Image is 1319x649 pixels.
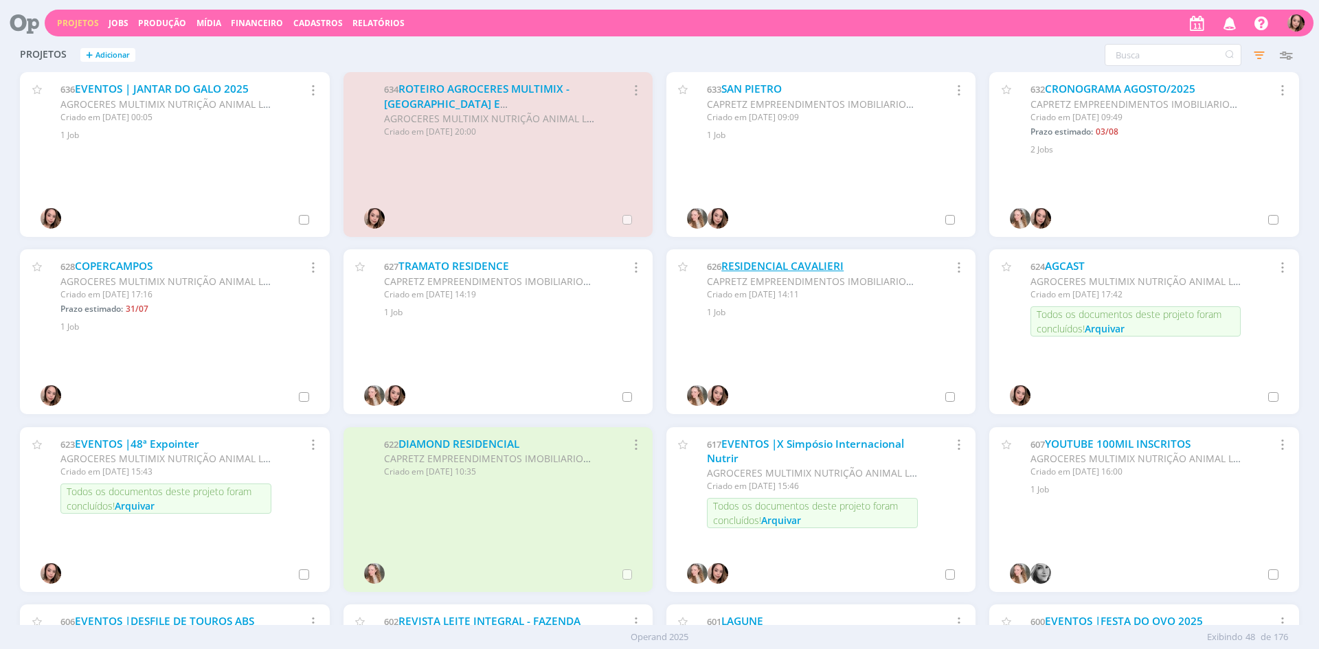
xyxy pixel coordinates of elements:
span: 03/08 [1096,126,1118,137]
div: Criado em [DATE] 15:43 [60,466,271,478]
button: Financeiro [227,18,287,29]
span: AGROCERES MULTIMIX NUTRIÇÃO ANIMAL LTDA. [60,275,284,288]
div: 1 Job [707,129,959,141]
img: T [41,208,61,229]
a: Produção [138,17,186,29]
span: 176 [1274,630,1288,644]
a: Mídia [196,17,221,29]
span: Projetos [20,49,67,60]
a: RESIDENCIAL CAVALIERI [721,259,844,273]
a: Projetos [57,17,99,29]
a: EVENTOS |48ª Expointer [75,437,199,451]
span: 632 [1030,83,1045,95]
span: CAPRETZ EMPREENDIMENTOS IMOBILIARIOS LTDA [384,452,615,465]
img: G [687,385,708,406]
div: 1 Job [60,321,313,333]
div: Criado em [DATE] 09:09 [707,111,918,124]
span: 622 [384,438,398,451]
a: EVENTOS | JANTAR DO GALO 2025 [75,82,249,96]
img: T [41,385,61,406]
img: T [385,385,405,406]
button: Mídia [192,18,225,29]
span: Todos os documentos deste projeto foram concluídos! [67,485,251,512]
button: Cadastros [289,18,347,29]
div: 1 Job [1030,483,1283,496]
div: 1 Job [707,306,959,319]
a: AGCAST [1045,259,1085,273]
a: SAN PIETRO [721,82,782,96]
span: 607 [1030,438,1045,451]
img: G [1010,208,1030,229]
img: G [687,208,708,229]
span: CAPRETZ EMPREENDIMENTOS IMOBILIARIOS LTDA [707,98,938,111]
span: Cadastros [293,17,343,29]
img: G [364,385,385,406]
a: EVENTOS |DESFILE DE TOUROS ABS 2025 [60,614,254,644]
span: Arquivar [1085,322,1125,335]
span: AGROCERES MULTIMIX NUTRIÇÃO ANIMAL LTDA. [60,98,284,111]
div: Criado em [DATE] 17:42 [1030,288,1241,301]
div: Criado em [DATE] 10:35 [384,466,595,478]
span: 624 [1030,260,1045,273]
a: YOUTUBE 100MIL INSCRITOS [1045,437,1191,451]
a: Financeiro [231,17,283,29]
span: AGROCERES MULTIMIX NUTRIÇÃO ANIMAL LTDA. [384,112,608,125]
div: 1 Job [384,306,636,319]
img: J [1030,563,1051,584]
img: T [708,385,728,406]
a: LAGUNE [721,614,763,628]
span: AGROCERES MULTIMIX NUTRIÇÃO ANIMAL LTDA. [60,452,284,465]
button: Produção [134,18,190,29]
span: 600 [1030,615,1045,628]
a: EVENTOS |FESTA DO OVO 2025 [1045,614,1203,628]
button: Jobs [104,18,133,29]
a: TRAMATO RESIDENCE [398,259,509,273]
img: T [1030,208,1051,229]
img: G [1010,563,1030,584]
span: 31/07 [126,303,148,315]
span: + [86,48,93,62]
span: 601 [707,615,721,628]
span: 633 [707,83,721,95]
span: 48 [1245,630,1255,644]
span: CAPRETZ EMPREENDIMENTOS IMOBILIARIOS LTDA [384,275,615,288]
img: T [708,563,728,584]
span: AGROCERES MULTIMIX NUTRIÇÃO ANIMAL LTDA. [707,466,931,479]
input: Busca [1105,44,1241,66]
button: Relatórios [348,18,409,29]
div: Criado em [DATE] 14:19 [384,288,595,301]
span: de [1261,630,1271,644]
span: CAPRETZ EMPREENDIMENTOS IMOBILIARIOS LTDA [1030,98,1261,111]
span: Arquivar [761,514,801,527]
a: DIAMOND RESIDENCIAL [398,437,519,451]
span: 636 [60,83,75,95]
span: 627 [384,260,398,273]
span: Exibindo [1207,630,1243,644]
span: Todos os documentos deste projeto foram concluídos! [1037,308,1221,335]
span: Prazo estimado: [60,303,123,315]
div: Criado em [DATE] 16:00 [1030,466,1241,478]
div: Criado em [DATE] 09:49 [1030,111,1241,124]
span: 617 [707,438,721,451]
div: Criado em [DATE] 15:46 [707,480,918,492]
span: 606 [60,615,75,628]
img: T [1010,385,1030,406]
div: Criado em [DATE] 14:11 [707,288,918,301]
div: Criado em [DATE] 17:16 [60,288,271,301]
a: EVENTOS |X Simpósio Internacional Nutrir [707,437,904,466]
span: Prazo estimado: [1030,126,1093,137]
a: Relatórios [352,17,405,29]
button: T [1287,11,1305,35]
img: T [364,208,385,229]
span: Adicionar [95,51,130,60]
img: G [364,563,385,584]
img: G [687,563,708,584]
div: Criado em [DATE] 00:05 [60,111,271,124]
a: COPERCAMPOS [75,259,153,273]
span: AGROCERES MULTIMIX NUTRIÇÃO ANIMAL LTDA. [1030,452,1254,465]
img: T [41,563,61,584]
a: ROTEIRO AGROCERES MULTIMIX - [GEOGRAPHIC_DATA] E [GEOGRAPHIC_DATA] [384,82,570,126]
a: Jobs [109,17,128,29]
span: 602 [384,615,398,628]
div: 1 Job [60,129,313,141]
